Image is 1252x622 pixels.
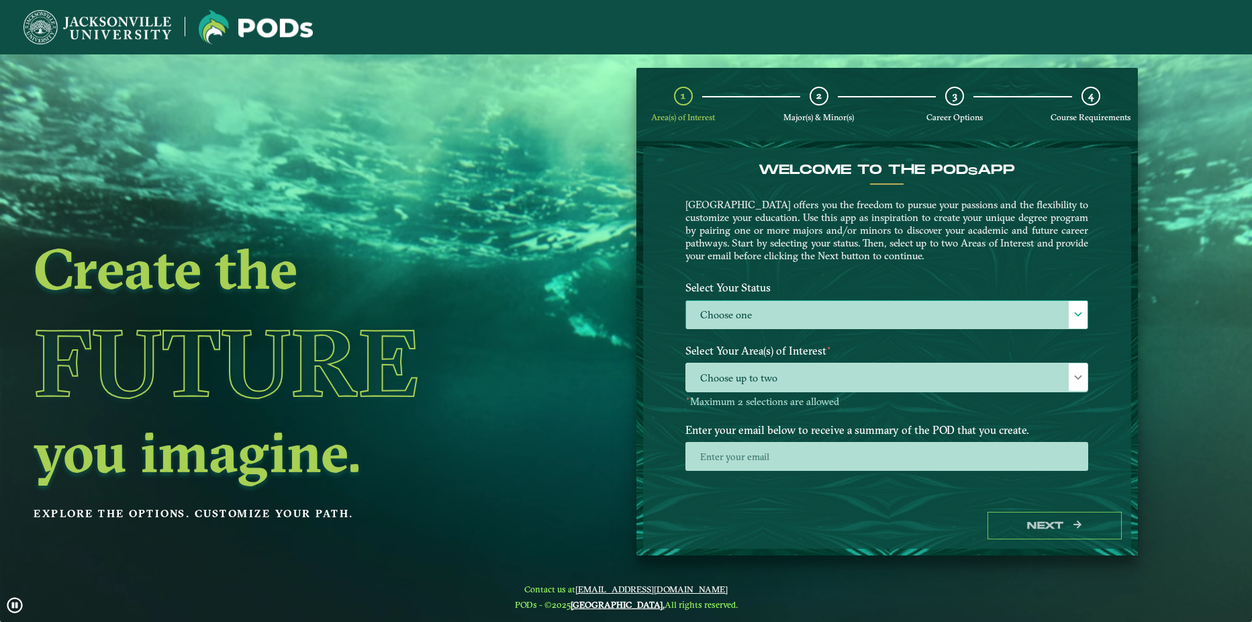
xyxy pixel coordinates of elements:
[686,301,1088,330] label: Choose one
[988,512,1122,539] button: Next
[34,424,530,480] h2: you imagine.
[685,442,1088,471] input: Enter your email
[515,599,738,610] span: PODs - ©2025 All rights reserved.
[816,89,822,102] span: 2
[34,504,530,524] p: Explore the options. Customize your path.
[953,89,957,102] span: 3
[199,10,313,44] img: Jacksonville University logo
[571,599,665,610] a: [GEOGRAPHIC_DATA].
[686,363,1088,392] span: Choose up to two
[515,584,738,594] span: Contact us at
[926,112,983,122] span: Career Options
[23,10,171,44] img: Jacksonville University logo
[34,302,530,424] h1: Future
[675,417,1098,442] label: Enter your email below to receive a summary of the POD that you create.
[685,198,1088,262] p: [GEOGRAPHIC_DATA] offers you the freedom to pursue your passions and the flexibility to customize...
[34,240,530,297] h2: Create the
[685,162,1088,178] h4: Welcome to the POD app
[1088,89,1094,102] span: 4
[685,394,690,403] sup: ⋆
[651,112,715,122] span: Area(s) of Interest
[675,275,1098,300] label: Select Your Status
[783,112,854,122] span: Major(s) & Minor(s)
[826,343,832,353] sup: ⋆
[575,584,728,594] a: [EMAIL_ADDRESS][DOMAIN_NAME]
[681,89,685,102] span: 1
[1051,112,1130,122] span: Course Requirements
[685,396,1088,408] p: Maximum 2 selections are allowed
[968,165,977,178] sub: s
[675,339,1098,363] label: Select Your Area(s) of Interest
